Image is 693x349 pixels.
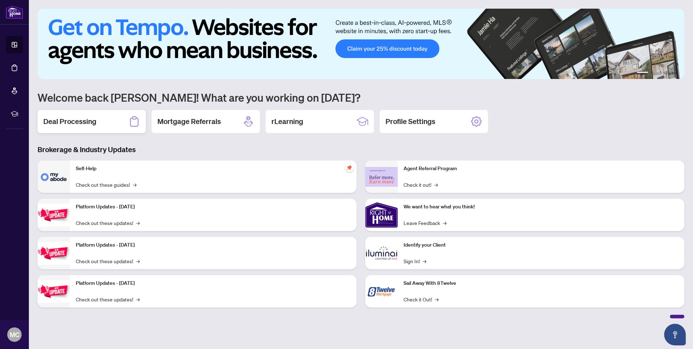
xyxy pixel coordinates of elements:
img: Self-Help [38,160,70,193]
button: 4 [663,72,666,75]
a: Check out these updates!→ [76,257,140,265]
span: → [443,219,446,227]
p: Agent Referral Program [404,165,679,173]
img: We want to hear what you think! [365,199,398,231]
a: Check out these updates!→ [76,295,140,303]
span: pushpin [345,163,354,172]
button: 1 [637,72,648,75]
img: Identify your Client [365,237,398,269]
p: Platform Updates - [DATE] [76,203,351,211]
span: → [435,295,439,303]
h2: Profile Settings [385,116,435,127]
h2: rLearning [271,116,303,127]
button: 2 [651,72,654,75]
img: Slide 0 [38,9,684,79]
p: Self-Help [76,165,351,173]
button: Open asap [664,324,686,345]
p: Platform Updates - [DATE] [76,241,351,249]
h2: Mortgage Referrals [157,116,221,127]
span: → [136,219,140,227]
h1: Welcome back [PERSON_NAME]! What are you working on [DATE]? [38,90,684,104]
a: Sign In!→ [404,257,426,265]
button: 5 [668,72,671,75]
img: Platform Updates - July 8, 2025 [38,242,70,265]
button: 6 [674,72,677,75]
img: Agent Referral Program [365,167,398,187]
h2: Deal Processing [43,116,96,127]
span: → [423,257,426,265]
span: MC [10,330,19,340]
span: → [136,257,140,265]
a: Check it Out!→ [404,295,439,303]
a: Check out these updates!→ [76,219,140,227]
a: Leave Feedback→ [404,219,446,227]
img: Sail Away With 8Twelve [365,275,398,308]
img: Platform Updates - June 23, 2025 [38,280,70,303]
button: 3 [657,72,660,75]
p: Sail Away With 8Twelve [404,279,679,287]
a: Check it out!→ [404,181,438,189]
img: Platform Updates - July 21, 2025 [38,204,70,226]
p: Platform Updates - [DATE] [76,279,351,287]
span: → [136,295,140,303]
span: → [434,181,438,189]
a: Check out these guides!→ [76,181,136,189]
span: → [133,181,136,189]
p: We want to hear what you think! [404,203,679,211]
h3: Brokerage & Industry Updates [38,145,684,155]
img: logo [6,5,23,19]
p: Identify your Client [404,241,679,249]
